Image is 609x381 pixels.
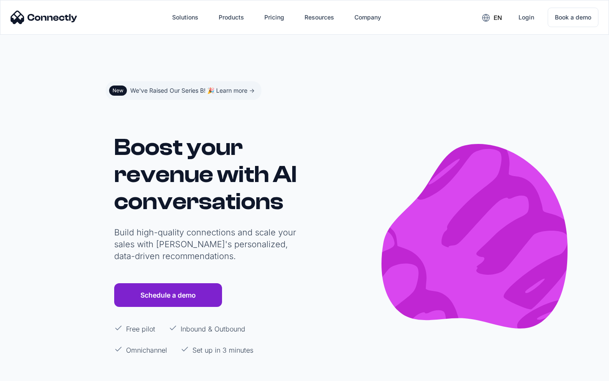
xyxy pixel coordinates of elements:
[114,283,222,307] a: Schedule a demo
[8,365,51,378] aside: Language selected: English
[264,11,284,23] div: Pricing
[192,345,253,355] p: Set up in 3 minutes
[114,134,300,215] h1: Boost your revenue with AI conversations
[112,87,123,94] div: New
[512,7,541,28] a: Login
[494,12,502,24] div: en
[106,81,261,100] a: NewWe've Raised Our Series B! 🎉 Learn more ->
[304,11,334,23] div: Resources
[172,11,198,23] div: Solutions
[548,8,598,27] a: Book a demo
[181,324,245,334] p: Inbound & Outbound
[354,11,381,23] div: Company
[114,226,300,262] p: Build high-quality connections and scale your sales with [PERSON_NAME]'s personalized, data-drive...
[126,345,167,355] p: Omnichannel
[258,7,291,28] a: Pricing
[130,85,255,97] div: We've Raised Our Series B! 🎉 Learn more ->
[17,366,51,378] ul: Language list
[518,11,534,23] div: Login
[219,11,244,23] div: Products
[126,324,155,334] p: Free pilot
[11,11,77,24] img: Connectly Logo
